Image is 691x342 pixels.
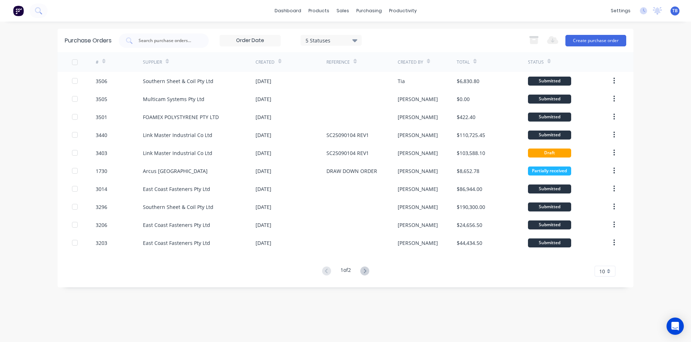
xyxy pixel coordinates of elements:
div: Submitted [528,184,571,193]
div: [DATE] [256,239,271,247]
div: Status [528,59,544,65]
div: Submitted [528,202,571,211]
div: SC25090104 REV1 [326,149,369,157]
div: Submitted [528,77,571,86]
div: 3014 [96,185,107,193]
div: [DATE] [256,131,271,139]
div: FOAMEX POLYSTYRENE PTY LTD [143,113,219,121]
div: [DATE] [256,221,271,229]
a: dashboard [271,5,305,16]
div: [PERSON_NAME] [398,167,438,175]
div: 3206 [96,221,107,229]
div: $44,434.50 [457,239,482,247]
div: 1730 [96,167,107,175]
div: purchasing [353,5,385,16]
div: products [305,5,333,16]
input: Search purchase orders... [138,37,198,44]
div: $86,944.00 [457,185,482,193]
div: 3505 [96,95,107,103]
div: [DATE] [256,185,271,193]
div: # [96,59,99,65]
div: [DATE] [256,167,271,175]
div: Submitted [528,95,571,104]
div: Supplier [143,59,162,65]
div: Link Master Industrial Co Ltd [143,149,212,157]
div: [DATE] [256,95,271,103]
div: settings [607,5,634,16]
div: productivity [385,5,420,16]
div: Created By [398,59,423,65]
div: $103,588.10 [457,149,485,157]
div: Draft [528,149,571,158]
div: Submitted [528,113,571,122]
div: [DATE] [256,149,271,157]
div: 3403 [96,149,107,157]
div: sales [333,5,353,16]
div: Southern Sheet & Coil Pty Ltd [143,77,213,85]
div: East Coast Fasteners Pty Ltd [143,239,210,247]
div: [PERSON_NAME] [398,131,438,139]
div: [PERSON_NAME] [398,221,438,229]
div: Purchase Orders [65,36,112,45]
div: [PERSON_NAME] [398,149,438,157]
div: SC25090104 REV1 [326,131,369,139]
div: [DATE] [256,113,271,121]
div: 3203 [96,239,107,247]
div: [DATE] [256,77,271,85]
div: [PERSON_NAME] [398,95,438,103]
div: Reference [326,59,350,65]
span: TB [672,8,678,14]
div: $0.00 [457,95,470,103]
div: Created [256,59,275,65]
div: $190,300.00 [457,203,485,211]
div: Link Master Industrial Co Ltd [143,131,212,139]
div: Southern Sheet & Coil Pty Ltd [143,203,213,211]
div: $8,652.78 [457,167,479,175]
div: Multicam Systems Pty Ltd [143,95,204,103]
div: Open Intercom Messenger [667,318,684,335]
div: 5 Statuses [306,36,357,44]
div: [PERSON_NAME] [398,203,438,211]
div: Submitted [528,131,571,140]
div: $110,725.45 [457,131,485,139]
div: [PERSON_NAME] [398,239,438,247]
div: $6,830.80 [457,77,479,85]
div: Arcus [GEOGRAPHIC_DATA] [143,167,208,175]
div: 1 of 2 [340,266,351,277]
div: 3501 [96,113,107,121]
div: DRAW DOWN ORDER [326,167,377,175]
div: [PERSON_NAME] [398,113,438,121]
div: 3440 [96,131,107,139]
div: East Coast Fasteners Pty Ltd [143,185,210,193]
img: Factory [13,5,24,16]
div: $24,656.50 [457,221,482,229]
span: 10 [599,268,605,275]
div: [PERSON_NAME] [398,185,438,193]
div: East Coast Fasteners Pty Ltd [143,221,210,229]
div: Submitted [528,220,571,229]
input: Order Date [220,35,280,46]
div: Total [457,59,470,65]
div: Submitted [528,238,571,247]
div: [DATE] [256,203,271,211]
div: 3506 [96,77,107,85]
div: Partially received [528,167,571,175]
button: Create purchase order [565,35,626,46]
div: $422.40 [457,113,475,121]
div: Tia [398,77,405,85]
div: 3296 [96,203,107,211]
